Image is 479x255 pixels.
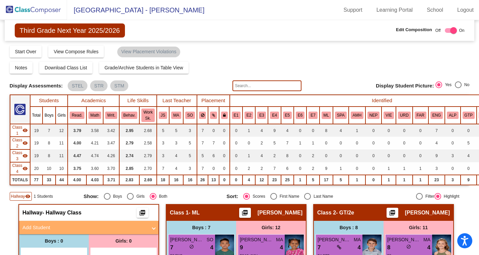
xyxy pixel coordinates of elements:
[230,124,243,137] td: 0
[445,107,460,124] th: Gifted and Talented (Identified- ALP)
[90,80,108,91] mat-chip: STR
[68,175,86,185] td: 4.00
[445,162,460,175] td: 0
[111,193,122,199] div: Boys
[43,137,56,149] td: 8
[255,137,268,149] td: 2
[333,175,349,185] td: 5
[396,162,413,175] td: 1
[461,137,477,149] td: 5
[139,149,156,162] td: 2.79
[12,124,22,136] span: Class 1
[48,46,104,58] button: View Compose Rules
[166,221,236,234] div: Boys : 7
[10,162,30,175] td: Megan Smith - ILC/ML
[336,209,354,216] span: - GT/2e
[169,162,183,175] td: 4
[320,107,333,124] th: Multi-Lingual Learner
[428,124,445,137] td: 7
[365,175,382,185] td: 0
[208,107,219,124] th: Keep with students
[283,112,292,119] button: E5
[56,162,68,175] td: 10
[365,137,382,149] td: 0
[333,137,349,149] td: 0
[396,124,413,137] td: 0
[445,124,460,137] td: 0
[197,149,208,162] td: 5
[170,236,204,243] span: [PERSON_NAME]
[384,221,453,234] div: Girls: 11
[461,162,477,175] td: 0
[281,124,294,137] td: 4
[445,149,460,162] td: 3
[226,193,238,199] span: Sort:
[333,149,349,162] td: 0
[89,234,158,248] div: Girls: 0
[86,124,103,137] td: 3.58
[428,137,445,149] td: 4
[333,107,349,124] th: Home Language - Spanish
[240,236,273,243] span: [PERSON_NAME]
[296,112,304,119] button: E6
[189,209,200,216] span: - ML
[277,193,299,199] div: First Name
[30,107,43,124] th: Total
[169,149,183,162] td: 4
[139,124,156,137] td: 2.68
[258,209,302,216] span: [PERSON_NAME]
[138,209,146,219] mat-icon: picture_as_pdf
[219,162,230,175] td: 0
[197,162,208,175] td: 7
[67,5,204,15] span: [GEOGRAPHIC_DATA] - [PERSON_NAME]
[376,83,434,89] span: Display Student Picture:
[54,49,98,54] span: View Compose Rules
[294,175,306,185] td: 1
[208,124,219,137] td: 0
[268,149,281,162] td: 2
[255,107,268,124] th: Black or African American
[428,107,445,124] th: Home Language - English
[230,149,243,162] td: 0
[169,107,183,124] th: Maddy Aronica
[119,162,139,175] td: 2.85
[56,149,68,162] td: 11
[281,162,294,175] td: 6
[349,107,365,124] th: Home Language - Amharic
[56,175,68,185] td: 44
[68,95,119,107] th: Academics
[413,137,428,149] td: 0
[382,124,396,137] td: 0
[68,149,86,162] td: 4.47
[117,47,180,57] mat-chip: View Placement Violations
[435,27,441,34] span: Off
[441,193,460,199] div: Highlight
[197,107,208,124] th: Keep away students
[119,95,156,107] th: Life Skills
[382,175,396,185] td: 1
[219,137,230,149] td: 0
[183,149,197,162] td: 5
[12,163,22,175] span: Class 4
[156,193,167,199] div: Both
[320,162,333,175] td: 9
[322,112,331,119] button: ML
[30,137,43,149] td: 19
[230,107,243,124] th: American Indian or Alaska Native
[10,149,30,162] td: Madison Breuer - 2e/GT
[34,193,53,199] span: 1 Students
[281,175,294,185] td: 25
[43,209,82,216] span: - Hallway Class
[208,175,219,185] td: 13
[306,137,319,149] td: 1
[121,112,137,119] button: Behav.
[461,124,477,137] td: 0
[170,209,189,216] span: Class 1
[157,107,169,124] th: Jami Salmeron
[43,175,56,185] td: 33
[335,112,347,119] button: SPA
[320,175,333,185] td: 17
[105,112,117,119] button: Writ.
[250,193,265,199] div: Scores
[255,149,268,162] td: 4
